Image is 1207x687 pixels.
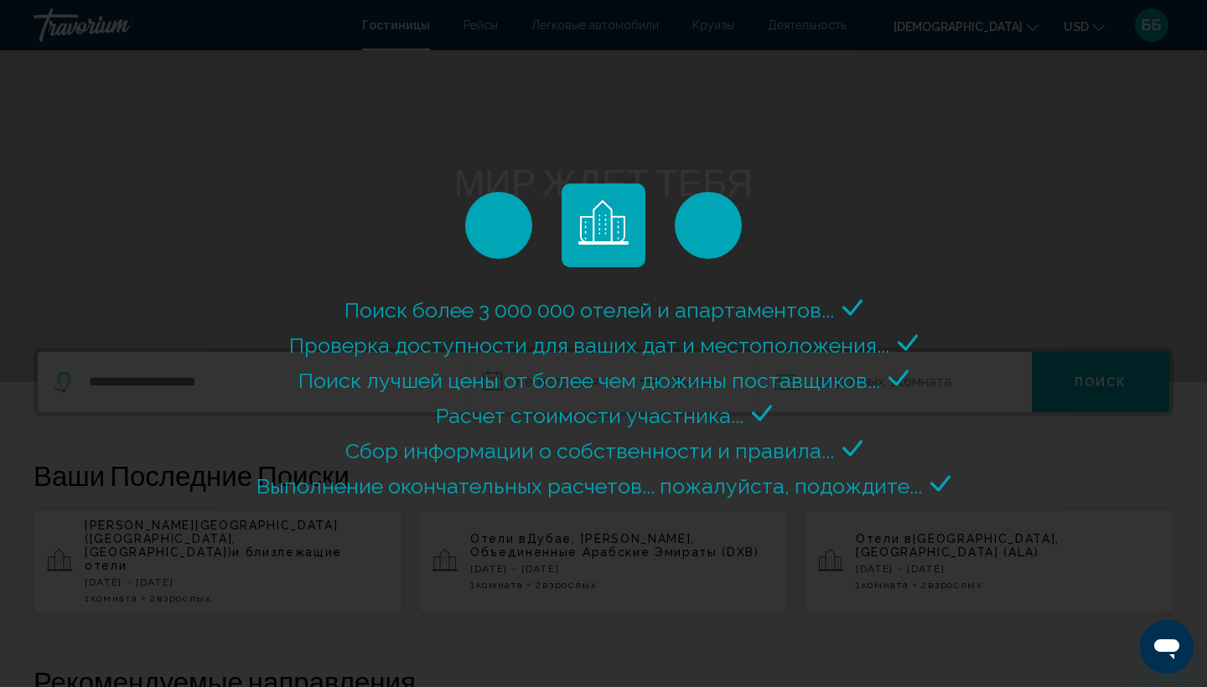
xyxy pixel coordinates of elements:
span: Выполнение окончательных расчетов... пожалуйста, подождите... [256,473,922,498]
span: Расчет стоимости участника... [436,403,743,428]
span: Сбор информации о собственности и правила... [345,438,834,463]
span: Поиск лучшей цены от более чем дюжины поставщиков... [298,368,880,393]
span: Проверка доступности для ваших дат и местоположения... [289,333,889,358]
span: Поиск более 3 000 000 отелей и апартаментов... [344,297,834,323]
iframe: Кнопка запуска окна обмена сообщениями [1140,620,1194,674]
